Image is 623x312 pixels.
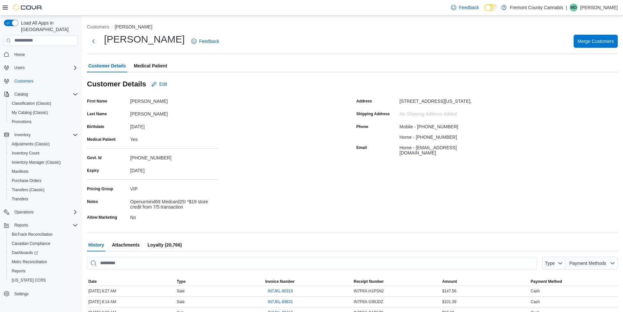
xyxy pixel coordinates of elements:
span: IN7P6X-H1PSN2 [354,288,384,294]
button: Operations [1,208,80,217]
span: Inventory [12,131,78,139]
span: Attachments [112,238,140,251]
span: Operations [14,210,34,215]
span: Washington CCRS [9,276,78,284]
div: [DATE] [130,121,218,129]
span: Customers [14,79,33,84]
a: My Catalog (Classic) [9,109,51,117]
a: Customers [12,77,36,85]
label: Expiry [87,168,99,173]
span: Canadian Compliance [9,240,78,248]
span: Dashboards [12,250,38,255]
div: [DATE] [130,165,218,173]
button: Invoice Number [264,278,353,285]
div: No [130,212,218,220]
button: Users [1,63,80,72]
span: Inventory Manager (Classic) [9,158,78,166]
span: Feedback [459,4,479,11]
nav: An example of EuiBreadcrumbs [87,24,618,31]
button: Metrc Reconciliation [7,257,80,266]
button: Users [12,64,27,72]
span: Reports [9,267,78,275]
span: Canadian Compliance [12,241,50,246]
span: Transfers (Classic) [9,186,78,194]
span: Promotions [9,118,78,126]
span: Purchase Orders [9,177,78,185]
span: Home [12,50,78,59]
a: Home [12,51,27,59]
span: Dashboards [9,249,78,257]
a: Feedback [189,35,222,48]
span: [DATE] 8:27 AM [88,288,116,294]
button: Type [542,257,566,270]
span: Customer Details [88,59,126,72]
div: No Shipping Address added [400,109,487,117]
span: [US_STATE] CCRS [12,278,46,283]
button: Inventory Count [7,149,80,158]
label: Notes [87,199,98,204]
span: BioTrack Reconciliation [12,232,53,237]
div: $147.56 [441,287,529,295]
span: Transfers [9,195,78,203]
button: Inventory [12,131,33,139]
button: Promotions [7,117,80,126]
span: Inventory Count [12,151,40,156]
a: [US_STATE] CCRS [9,276,48,284]
a: Classification (Classic) [9,100,54,107]
a: Feedback [448,1,481,14]
span: My Catalog (Classic) [9,109,78,117]
h3: Customer Details [87,80,146,88]
div: Megan Dame [570,4,578,11]
a: Inventory Manager (Classic) [9,158,63,166]
button: Payment Methods [565,257,618,270]
label: First Name [87,99,107,104]
span: Amount [442,279,457,284]
span: Users [14,65,25,70]
p: | [566,4,567,11]
button: Type [176,278,264,285]
button: Reports [12,221,31,229]
button: Catalog [1,90,80,99]
span: IN7JKL-90315 [268,288,293,294]
button: IN7JKL-89631 [265,298,296,306]
button: Canadian Compliance [7,239,80,248]
button: Next [87,35,100,48]
label: Pricing Group [87,186,113,192]
span: Payment Method [531,279,562,284]
label: Shipping Address [356,111,390,117]
span: Promotions [12,119,32,124]
button: My Catalog (Classic) [7,108,80,117]
span: Edit [159,81,167,87]
button: Home [1,50,80,59]
div: $101.39 [441,298,529,306]
input: This is a search bar. As you type, the results lower in the page will automatically filter. [87,257,537,270]
span: Cash [531,288,540,294]
button: Purchase Orders [7,176,80,185]
label: Phone [356,124,369,129]
p: Fremont County Cannabis [510,4,563,11]
button: Transfers (Classic) [7,185,80,194]
span: Payment Methods [569,261,606,266]
span: My Catalog (Classic) [12,110,48,115]
button: Payment Method [529,278,618,285]
a: Dashboards [9,249,41,257]
span: Customers [12,77,78,85]
span: Receipt Number [354,279,384,284]
span: Cash [531,299,540,304]
div: VIP [130,184,218,192]
span: Metrc Reconciliation [12,259,47,265]
div: Openurmind69 Medcard25! *$19 store credit from 7/5 transaction [130,196,218,210]
button: BioTrack Reconciliation [7,230,80,239]
span: Date [88,279,97,284]
button: Transfers [7,194,80,204]
span: Classification (Classic) [12,101,51,106]
button: Catalog [12,90,30,98]
span: Load All Apps in [GEOGRAPHIC_DATA] [18,20,78,33]
label: Last Name [87,111,107,117]
label: Address [356,99,372,104]
span: Feedback [199,38,219,45]
span: Merge Customers [578,38,614,45]
button: Customers [1,76,80,86]
span: Loyalty (20,766) [147,238,182,251]
span: Invoice Number [265,279,295,284]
